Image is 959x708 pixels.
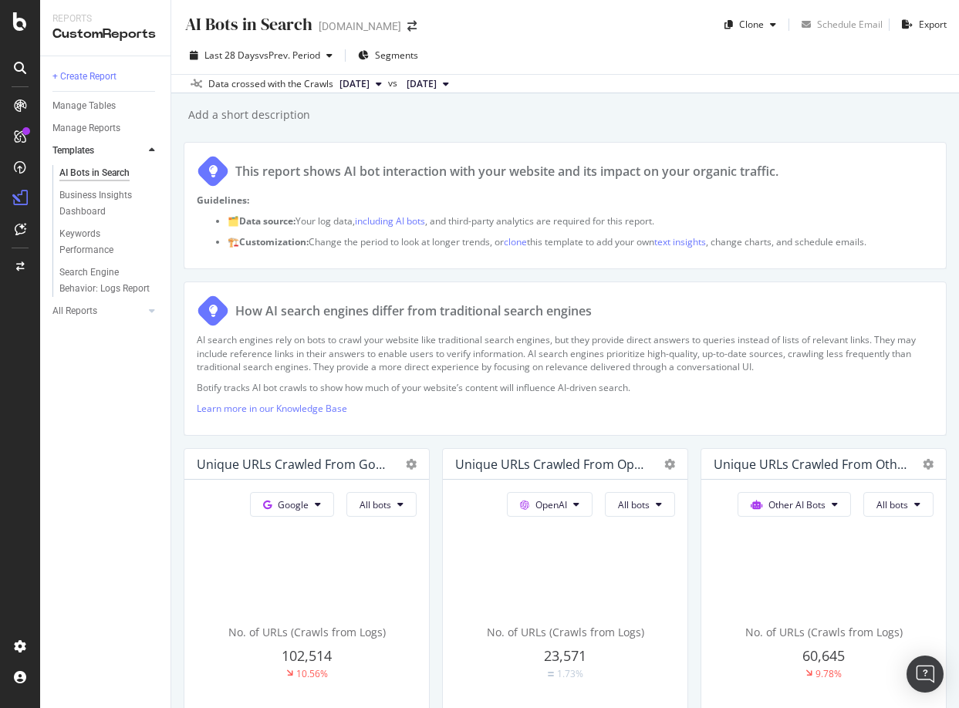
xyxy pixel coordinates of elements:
div: Clone [739,18,764,31]
span: Last 28 Days [204,49,259,62]
div: Manage Tables [52,98,116,114]
div: Data crossed with the Crawls [208,77,333,91]
button: All bots [346,492,417,517]
a: clone [504,235,527,248]
span: vs Prev. Period [259,49,320,62]
button: [DATE] [333,75,388,93]
span: No. of URLs (Crawls from Logs) [487,625,644,639]
a: Manage Reports [52,120,160,137]
button: All bots [605,492,675,517]
a: text insights [654,235,706,248]
div: AI Bots in Search [59,165,130,181]
span: Segments [375,49,418,62]
button: Segments [352,43,424,68]
div: Open Intercom Messenger [907,656,944,693]
div: Export [919,18,947,31]
span: 102,514 [282,646,332,665]
span: No. of URLs (Crawls from Logs) [228,625,386,639]
div: Schedule Email [817,18,883,31]
span: Other AI Bots [768,498,826,511]
strong: Customization: [239,235,309,248]
div: All Reports [52,303,97,319]
div: Search Engine Behavior: Logs Report [59,265,150,297]
div: This report shows AI bot interaction with your website and its impact on your organic traffic.Gui... [184,142,947,269]
div: AI Bots in Search [184,12,312,36]
span: All bots [360,498,391,511]
div: How AI search engines differ from traditional search engines [235,302,592,320]
div: + Create Report [52,69,116,85]
a: Search Engine Behavior: Logs Report [59,265,160,297]
div: How AI search engines differ from traditional search enginesAI search engines rely on bots to cra... [184,282,947,436]
button: Other AI Bots [738,492,851,517]
span: 2025 Jul. 12th [407,77,437,91]
a: Keywords Performance [59,226,160,258]
span: 60,645 [802,646,845,665]
div: This report shows AI bot interaction with your website and its impact on your organic traffic. [235,163,778,180]
a: Learn more in our Knowledge Base [197,402,347,415]
span: OpenAI [535,498,567,511]
div: 1.73% [557,667,583,680]
span: All bots [876,498,908,511]
strong: Data source: [239,214,295,228]
div: Unique URLs Crawled from Google [197,457,390,472]
span: 23,571 [544,646,586,665]
button: Google [250,492,334,517]
button: OpenAI [507,492,593,517]
span: All bots [618,498,650,511]
div: Business Insights Dashboard [59,187,148,220]
a: + Create Report [52,69,160,85]
div: 9.78% [815,667,842,680]
div: Unique URLs Crawled from Other AI Bots [714,457,907,472]
a: All Reports [52,303,144,319]
button: Schedule Email [795,12,883,37]
p: Botify tracks AI bot crawls to show how much of your website’s content will influence AI-driven s... [197,381,934,394]
a: including AI bots [355,214,425,228]
div: Add a short description [187,107,310,123]
span: vs [388,76,400,90]
div: 10.56% [296,667,328,680]
div: Manage Reports [52,120,120,137]
a: Templates [52,143,144,159]
span: 2025 Aug. 9th [339,77,370,91]
a: Business Insights Dashboard [59,187,160,220]
p: 🏗️ Change the period to look at longer trends, or this template to add your own , change charts, ... [228,235,934,248]
button: [DATE] [400,75,455,93]
button: Last 28 DaysvsPrev. Period [184,43,339,68]
div: CustomReports [52,25,158,43]
div: Keywords Performance [59,226,146,258]
a: Manage Tables [52,98,160,114]
div: [DOMAIN_NAME] [319,19,401,34]
div: Unique URLs Crawled from OpenAI [455,457,649,472]
p: AI search engines rely on bots to crawl your website like traditional search engines, but they pr... [197,333,934,373]
p: 🗂️ Your log data, , and third-party analytics are required for this report. [228,214,934,228]
button: Clone [718,12,782,37]
span: No. of URLs (Crawls from Logs) [745,625,903,639]
div: Templates [52,143,94,159]
img: Equal [548,672,554,676]
a: AI Bots in Search [59,165,160,181]
button: Export [896,12,947,37]
span: Google [278,498,309,511]
div: Reports [52,12,158,25]
strong: Guidelines: [197,194,249,207]
button: All bots [863,492,934,517]
div: arrow-right-arrow-left [407,21,417,32]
